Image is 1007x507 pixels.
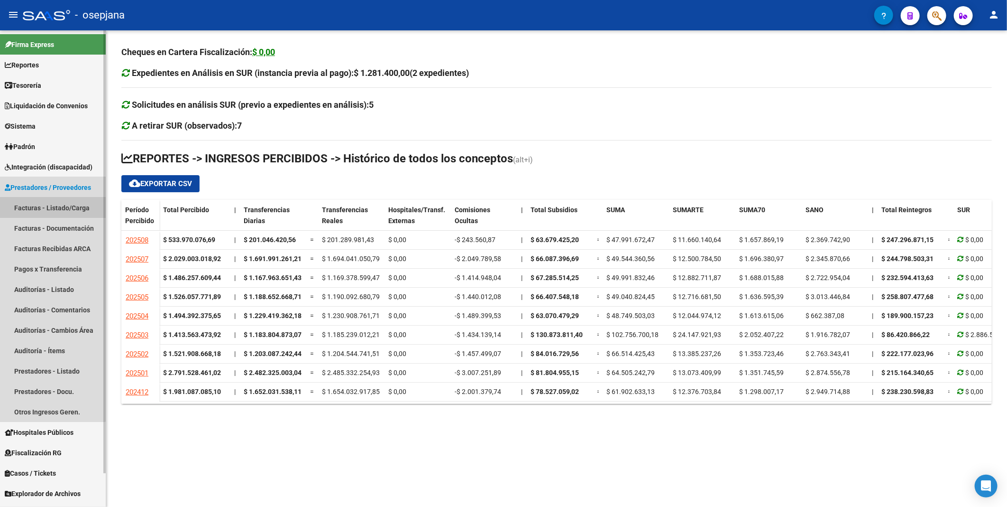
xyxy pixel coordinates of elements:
[531,293,579,300] span: $ 66.407.548,18
[597,331,601,338] span: =
[806,388,850,395] span: $ 2.949.714,88
[5,488,81,499] span: Explorador de Archivos
[322,236,374,244] span: $ 201.289.981,43
[606,388,655,395] span: $ 61.902.633,13
[673,369,721,376] span: $ 13.073.409,99
[521,293,522,300] span: |
[5,101,88,111] span: Liquidación de Convenios
[455,274,501,282] span: -$ 1.414.948,04
[388,388,406,395] span: $ 0,00
[739,293,784,300] span: $ 1.636.595,39
[126,312,148,320] span: 202504
[806,331,850,338] span: $ 1.916.782,07
[806,236,850,244] span: $ 2.369.742,90
[531,255,579,263] span: $ 66.087.396,69
[388,369,406,376] span: $ 0,00
[988,9,999,20] mat-icon: person
[322,369,380,376] span: $ 2.485.332.254,93
[806,312,844,319] span: $ 662.387,08
[322,331,380,338] span: $ 1.185.239.012,21
[966,274,984,282] span: $ 0,00
[881,369,934,376] span: $ 215.164.340,65
[163,388,221,395] strong: $ 1.981.087.085,10
[163,369,221,376] strong: $ 2.791.528.461,02
[806,369,850,376] span: $ 2.874.556,78
[735,200,802,240] datatable-header-cell: SUMA70
[5,141,35,152] span: Padrón
[388,350,406,357] span: $ 0,00
[872,236,873,244] span: |
[129,179,192,188] span: Exportar CSV
[234,369,236,376] span: |
[163,350,221,357] strong: $ 1.521.908.668,18
[673,236,721,244] span: $ 11.660.140,64
[517,200,527,240] datatable-header-cell: |
[310,236,314,244] span: =
[521,312,522,319] span: |
[673,312,721,319] span: $ 12.044.974,12
[244,236,296,244] span: $ 201.046.420,56
[597,388,601,395] span: =
[455,206,490,225] span: Comisiones Ocultas
[244,350,302,357] span: $ 1.203.087.242,44
[966,350,984,357] span: $ 0,00
[948,293,952,300] span: =
[5,468,56,479] span: Casos / Tickets
[244,274,302,282] span: $ 1.167.963.651,43
[948,312,952,319] span: =
[310,293,314,300] span: =
[121,175,200,192] button: Exportar CSV
[121,200,159,240] datatable-header-cell: Período Percibido
[126,236,148,244] span: 202508
[234,388,236,395] span: |
[673,293,721,300] span: $ 12.716.681,50
[872,350,873,357] span: |
[230,200,240,240] datatable-header-cell: |
[948,236,952,244] span: =
[948,331,952,338] span: =
[322,274,380,282] span: $ 1.169.378.599,47
[527,200,593,240] datatable-header-cell: Total Subsidios
[234,331,236,338] span: |
[868,200,878,240] datatable-header-cell: |
[234,206,236,214] span: |
[531,369,579,376] span: $ 81.804.955,15
[310,331,314,338] span: =
[234,293,236,300] span: |
[739,331,784,338] span: $ 2.052.407,22
[5,121,36,131] span: Sistema
[531,274,579,282] span: $ 67.285.514,25
[5,162,92,172] span: Integración (discapacidad)
[673,331,721,338] span: $ 24.147.921,93
[121,47,275,57] strong: Cheques en Cartera Fiscalización:
[163,331,221,338] strong: $ 1.413.563.473,92
[872,293,873,300] span: |
[234,255,236,263] span: |
[126,350,148,358] span: 202502
[322,206,368,225] span: Transferencias Reales
[244,293,302,300] span: $ 1.188.652.668,71
[132,100,374,110] strong: Solicitudes en análisis SUR (previo a expedientes en análisis):
[234,312,236,319] span: |
[521,388,522,395] span: |
[521,369,522,376] span: |
[388,293,406,300] span: $ 0,00
[310,388,314,395] span: =
[244,388,302,395] span: $ 1.652.031.538,11
[966,369,984,376] span: $ 0,00
[948,388,952,395] span: =
[455,236,495,244] span: -$ 243.560,87
[5,80,41,91] span: Tesorería
[238,119,242,132] div: 7
[388,236,406,244] span: $ 0,00
[597,293,601,300] span: =
[597,312,601,319] span: =
[163,206,209,214] span: Total Percibido
[966,312,984,319] span: $ 0,00
[531,312,579,319] span: $ 63.070.479,29
[121,152,513,165] span: REPORTES -> INGRESOS PERCIBIDOS -> Histórico de todos los conceptos
[126,331,148,339] span: 202503
[673,206,704,214] span: SUMARTE
[159,200,230,240] datatable-header-cell: Total Percibido
[244,369,302,376] span: $ 2.482.325.003,04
